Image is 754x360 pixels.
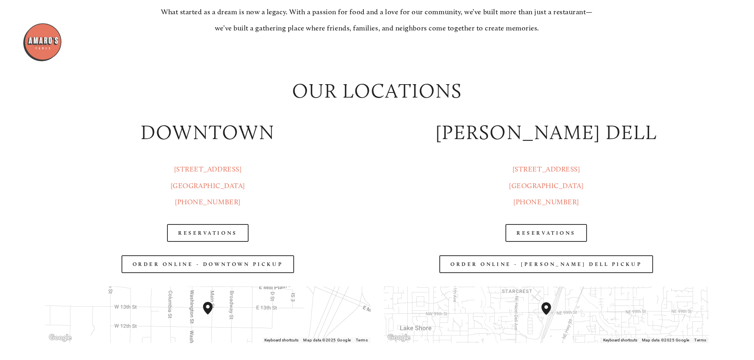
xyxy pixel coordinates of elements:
img: Amaro's Table [23,23,62,62]
a: [PHONE_NUMBER] [175,198,241,206]
a: Reservations [505,224,587,242]
img: Google [386,333,412,343]
a: Terms [694,338,707,342]
h2: [PERSON_NAME] DELL [384,119,709,147]
a: Terms [356,338,368,342]
a: [PHONE_NUMBER] [513,198,579,206]
h2: Our Locations [215,77,539,105]
a: Open this area in Google Maps (opens a new window) [47,333,73,343]
span: Map data ©2025 Google [303,338,351,342]
a: [STREET_ADDRESS][GEOGRAPHIC_DATA] [509,165,583,190]
a: Order Online - [PERSON_NAME] Dell Pickup [439,255,653,273]
a: Order Online - Downtown pickup [122,255,294,273]
a: Reservations [167,224,249,242]
h2: DOWNTOWN [45,119,370,147]
div: Amaro's Table 816 Northeast 98th Circle Vancouver, WA, 98665, United States [538,299,564,331]
img: Google [47,333,73,343]
div: Amaro's Table 1220 Main Street vancouver, United States [200,299,225,330]
button: Keyboard shortcuts [603,337,637,343]
a: Open this area in Google Maps (opens a new window) [386,333,412,343]
a: [STREET_ADDRESS][GEOGRAPHIC_DATA] [171,165,245,190]
button: Keyboard shortcuts [264,337,298,343]
span: Map data ©2025 Google [642,338,689,342]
